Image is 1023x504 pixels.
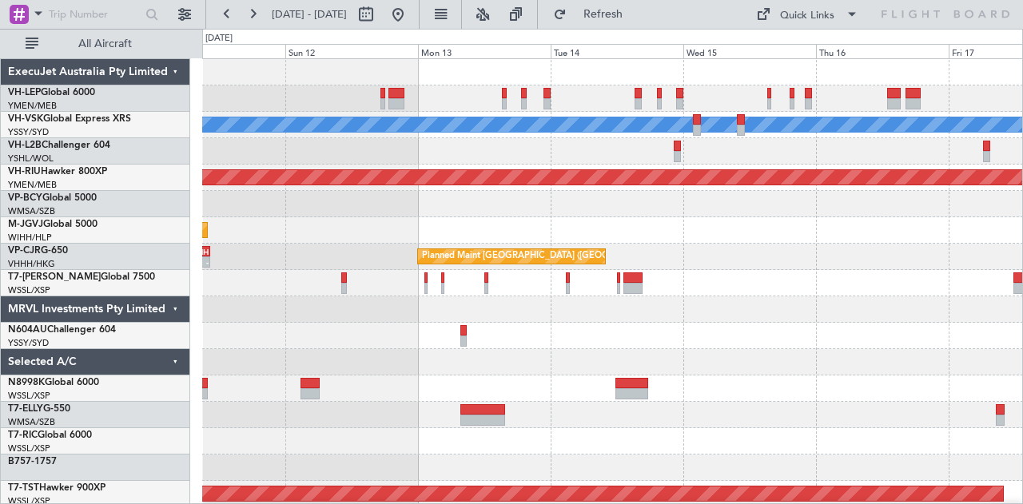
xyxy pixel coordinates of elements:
a: N8998KGlobal 6000 [8,378,99,387]
span: T7-TST [8,483,39,493]
a: YSSY/SYD [8,337,49,349]
a: VH-LEPGlobal 6000 [8,88,95,97]
button: All Aircraft [18,31,173,57]
a: YMEN/MEB [8,100,57,112]
span: B757-1 [8,457,40,466]
span: VH-LEP [8,88,41,97]
div: Sat 11 [153,44,285,58]
span: N8998K [8,378,45,387]
div: Sun 12 [285,44,418,58]
div: Tue 14 [551,44,683,58]
a: YMEN/MEB [8,179,57,191]
a: T7-ELLYG-550 [8,404,70,414]
a: VH-VSKGlobal Express XRS [8,114,131,124]
span: Refresh [570,9,637,20]
span: VH-L2B [8,141,42,150]
div: [DATE] [205,32,233,46]
span: N604AU [8,325,47,335]
div: Mon 13 [418,44,551,58]
a: YSSY/SYD [8,126,49,138]
a: YSHL/WOL [8,153,54,165]
span: T7-ELLY [8,404,43,414]
span: All Aircraft [42,38,169,50]
span: VH-RIU [8,167,41,177]
div: Wed 15 [683,44,816,58]
div: Quick Links [780,8,834,24]
a: WSSL/XSP [8,442,50,454]
a: VP-CJRG-650 [8,246,68,256]
a: VHHH/HKG [8,258,55,270]
span: VP-BCY [8,193,42,203]
a: WSSL/XSP [8,284,50,296]
a: N604AUChallenger 604 [8,325,116,335]
a: WSSL/XSP [8,390,50,402]
a: VH-RIUHawker 800XP [8,167,107,177]
button: Refresh [546,2,642,27]
a: T7-[PERSON_NAME]Global 7500 [8,272,155,282]
span: M-JGVJ [8,220,43,229]
a: WMSA/SZB [8,416,55,428]
a: B757-1757 [8,457,57,466]
button: Quick Links [748,2,866,27]
a: M-JGVJGlobal 5000 [8,220,98,229]
div: Thu 16 [816,44,949,58]
a: T7-TSTHawker 900XP [8,483,105,493]
a: VP-BCYGlobal 5000 [8,193,97,203]
span: T7-RIC [8,431,38,440]
input: Trip Number [49,2,141,26]
span: VH-VSK [8,114,43,124]
a: VH-L2BChallenger 604 [8,141,110,150]
span: VP-CJR [8,246,41,256]
a: WIHH/HLP [8,232,52,244]
a: T7-RICGlobal 6000 [8,431,92,440]
a: WMSA/SZB [8,205,55,217]
div: Planned Maint [GEOGRAPHIC_DATA] ([GEOGRAPHIC_DATA] Intl) [422,244,689,268]
span: T7-[PERSON_NAME] [8,272,101,282]
span: [DATE] - [DATE] [272,7,347,22]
